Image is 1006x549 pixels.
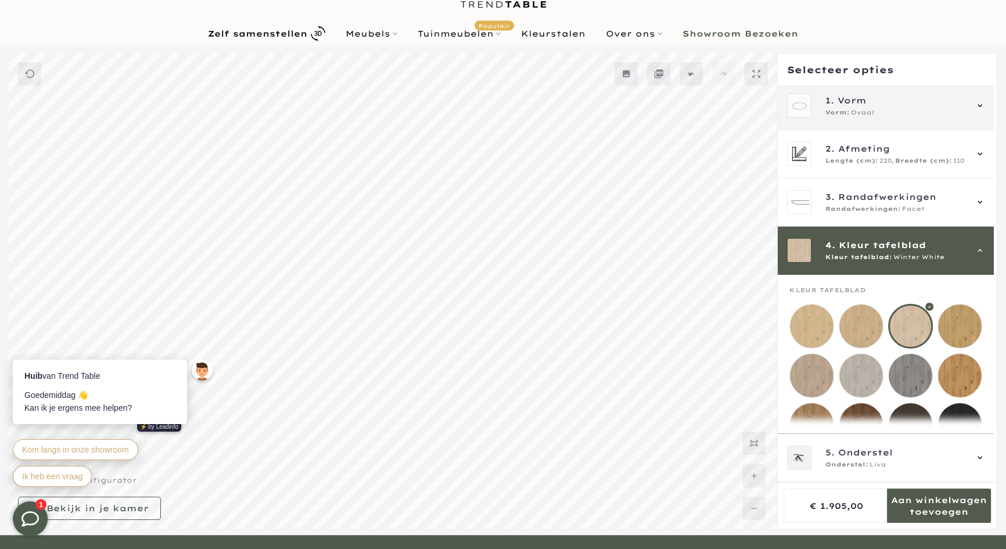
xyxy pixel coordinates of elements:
[1,303,228,501] iframe: bot-iframe
[336,27,408,41] a: Meubels
[208,30,307,38] b: Zelf samenstellen
[511,27,596,41] a: Kleurstalen
[408,27,511,41] a: TuinmeubelenPopulair
[682,30,798,38] b: Showroom Bezoeken
[596,27,673,41] a: Over ons
[1,490,59,548] iframe: toggle-frame
[475,20,514,30] span: Populair
[673,27,809,41] a: Showroom Bezoeken
[198,23,336,44] a: Zelf samenstellen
